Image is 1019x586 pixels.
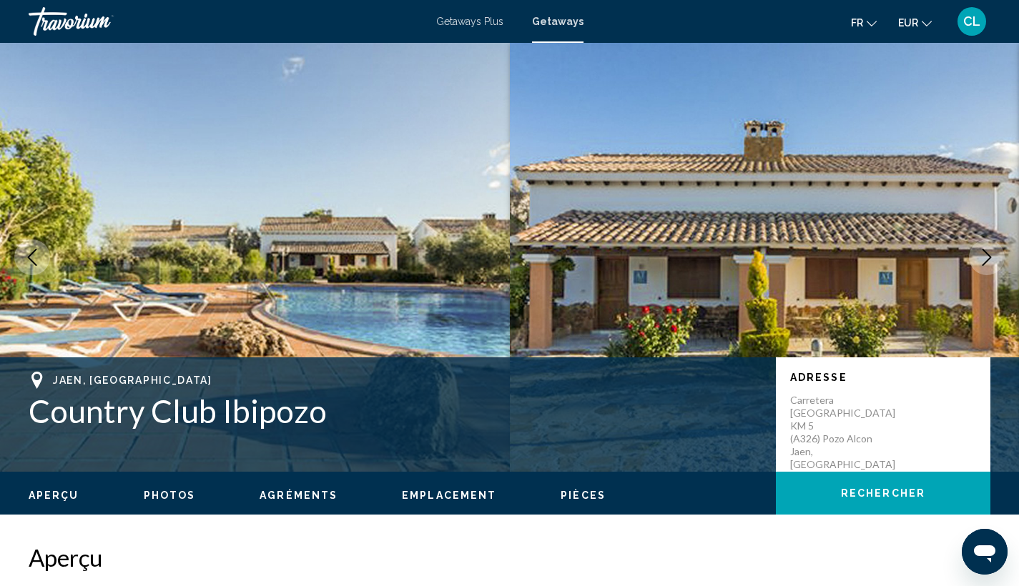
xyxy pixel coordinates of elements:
button: Rechercher [776,472,990,515]
button: Photos [144,489,196,502]
span: Emplacement [402,490,496,501]
button: Emplacement [402,489,496,502]
span: Photos [144,490,196,501]
h2: Aperçu [29,543,990,572]
span: Pièces [561,490,606,501]
span: Agréments [260,490,338,501]
button: Change currency [898,12,932,33]
button: Change language [851,12,877,33]
span: Aperçu [29,490,79,501]
button: Previous image [14,239,50,275]
button: Aperçu [29,489,79,502]
button: User Menu [953,6,990,36]
a: Getaways Plus [436,16,503,27]
p: Adresse [790,372,976,383]
span: Jaen, [GEOGRAPHIC_DATA] [53,374,212,386]
h1: Country Club Ibipozo [29,392,762,429]
span: fr [851,17,863,29]
button: Agréments [260,489,338,502]
span: CL [963,14,980,29]
button: Pièces [561,489,606,502]
span: Rechercher [841,488,925,500]
a: Travorium [29,7,422,36]
button: Next image [969,239,1005,275]
span: EUR [898,17,918,29]
p: Carretera [GEOGRAPHIC_DATA] KM 5 (A326) Pozo Alcon Jaen, [GEOGRAPHIC_DATA] [790,394,905,471]
iframe: Bouton de lancement de la fenêtre de messagerie [962,529,1008,575]
a: Getaways [532,16,584,27]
